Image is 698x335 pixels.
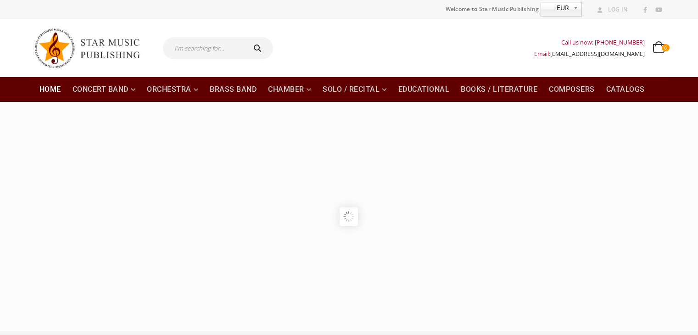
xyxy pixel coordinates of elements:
[653,4,664,16] a: Youtube
[541,2,570,13] span: EUR
[534,37,645,48] div: Call us now: [PHONE_NUMBER]
[639,4,651,16] a: Facebook
[662,44,669,51] span: 0
[262,77,317,102] a: Chamber
[34,77,67,102] a: Home
[204,77,262,102] a: Brass Band
[543,77,600,102] a: Composers
[393,77,455,102] a: Educational
[594,4,628,16] a: Log In
[317,77,392,102] a: Solo / Recital
[550,50,645,58] a: [EMAIL_ADDRESS][DOMAIN_NAME]
[601,77,650,102] a: Catalogs
[534,48,645,60] div: Email:
[141,77,204,102] a: Orchestra
[455,77,543,102] a: Books / Literature
[446,2,539,16] span: Welcome to Star Music Publishing
[163,37,244,59] input: I'm searching for...
[244,37,274,59] button: Search
[67,77,141,102] a: Concert Band
[34,24,149,73] img: Star Music Publishing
